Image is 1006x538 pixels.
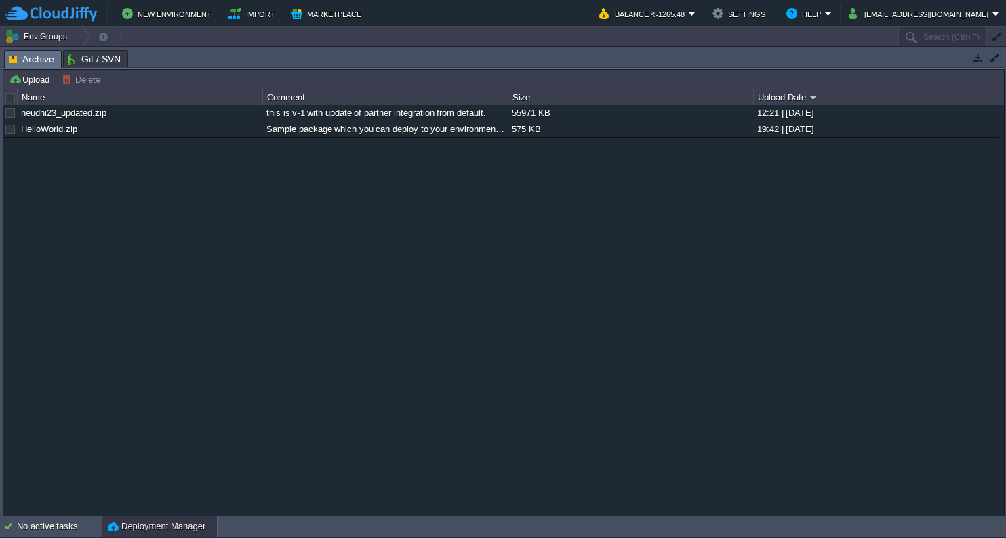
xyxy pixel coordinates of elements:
[949,484,992,524] iframe: chat widget
[68,51,121,67] span: Git / SVN
[263,121,507,137] div: Sample package which you can deploy to your environment. Feel free to delete and upload a package...
[21,124,77,134] a: HelloWorld.zip
[508,105,752,121] div: 55971 KB
[17,516,102,537] div: No active tasks
[291,5,365,22] button: Marketplace
[508,121,752,137] div: 575 KB
[108,520,205,533] button: Deployment Manager
[712,5,769,22] button: Settings
[264,89,508,105] div: Comment
[509,89,753,105] div: Size
[5,5,97,22] img: CloudJiffy
[849,5,992,22] button: [EMAIL_ADDRESS][DOMAIN_NAME]
[754,121,998,137] div: 19:42 | [DATE]
[5,27,72,46] button: Env Groups
[122,5,216,22] button: New Environment
[21,108,106,118] a: neudhi23_updated.zip
[9,51,54,68] span: Archive
[18,89,262,105] div: Name
[754,89,999,105] div: Upload Date
[754,105,998,121] div: 12:21 | [DATE]
[9,73,54,85] button: Upload
[599,5,689,22] button: Balance ₹-1265.48
[263,105,507,121] div: this is v-1 with update of partner integration from default.
[786,5,825,22] button: Help
[62,73,104,85] button: Delete
[228,5,279,22] button: Import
